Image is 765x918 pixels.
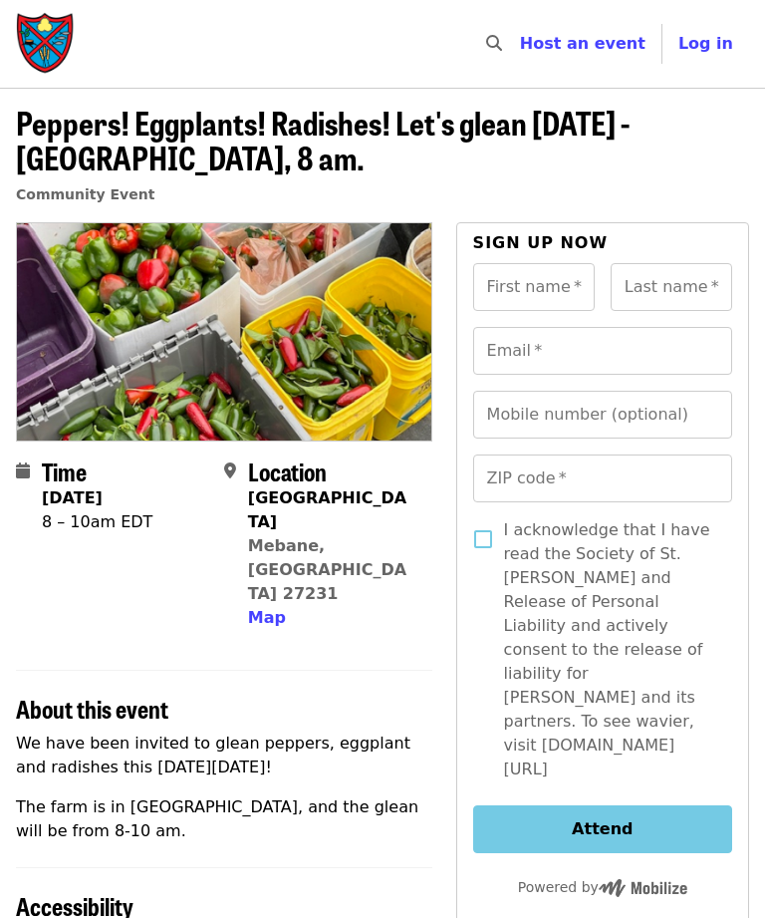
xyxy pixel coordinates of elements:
[518,879,687,895] span: Powered by
[473,263,595,311] input: First name
[599,879,687,897] img: Powered by Mobilize
[486,34,502,53] i: search icon
[473,391,732,439] input: Mobile number (optional)
[16,99,630,180] span: Peppers! Eggplants! Radishes! Let's glean [DATE] - [GEOGRAPHIC_DATA], 8 am.
[16,12,76,76] img: Society of St. Andrew - Home
[42,454,87,488] span: Time
[473,455,732,502] input: ZIP code
[473,805,732,853] button: Attend
[248,606,286,630] button: Map
[514,20,530,68] input: Search
[504,518,716,781] span: I acknowledge that I have read the Society of St. [PERSON_NAME] and Release of Personal Liability...
[224,461,236,480] i: map-marker-alt icon
[16,461,30,480] i: calendar icon
[16,186,154,202] a: Community Event
[611,263,732,311] input: Last name
[678,34,733,53] span: Log in
[17,223,431,441] img: Peppers! Eggplants! Radishes! Let's glean Monday 9/29/2025 - Cedar Grove NC, 8 am. organized by S...
[16,691,168,726] span: About this event
[42,510,152,534] div: 8 – 10am EDT
[520,34,645,53] a: Host an event
[16,732,432,779] p: We have been invited to glean peppers, eggplant and radishes this [DATE][DATE]!
[248,608,286,627] span: Map
[473,327,732,375] input: Email
[473,233,609,252] span: Sign up now
[248,488,406,531] strong: [GEOGRAPHIC_DATA]
[42,488,103,507] strong: [DATE]
[248,536,406,603] a: Mebane, [GEOGRAPHIC_DATA] 27231
[16,795,432,843] p: The farm is in [GEOGRAPHIC_DATA], and the glean will be from 8-10 am.
[662,24,749,64] button: Log in
[248,454,327,488] span: Location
